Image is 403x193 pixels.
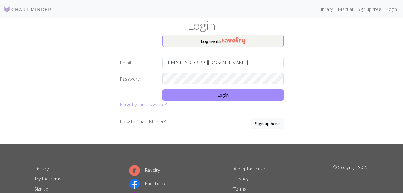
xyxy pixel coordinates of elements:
[162,89,284,101] button: Login
[233,166,265,171] a: Acceptable use
[251,118,284,130] a: Sign up here
[129,167,160,173] a: Ravelry
[120,118,166,125] p: New to Chart Minder?
[222,37,245,44] img: Ravelry
[316,3,335,15] a: Library
[129,179,140,189] img: Facebook logo
[233,186,246,191] a: Terms
[31,18,373,32] h1: Login
[251,118,284,129] button: Sign up here
[34,176,62,181] a: Try the demo
[355,3,384,15] a: Sign up free
[34,186,48,191] a: Sign up
[162,35,284,47] button: Loginwith
[233,176,249,181] a: Privacy
[120,101,167,107] a: Forgot your password?
[335,3,355,15] a: Manual
[116,73,159,84] label: Password
[129,180,166,186] a: Facebook
[34,166,49,171] a: Library
[116,57,159,68] label: Email
[384,3,399,15] a: Login
[129,165,140,176] img: Ravelry logo
[4,6,52,13] img: Logo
